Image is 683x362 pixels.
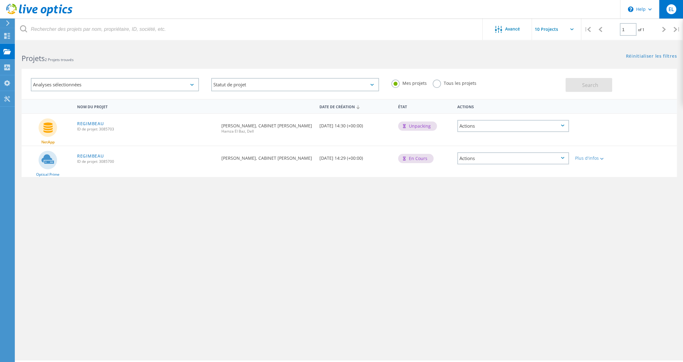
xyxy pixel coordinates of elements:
div: | [581,19,594,40]
b: Projets [22,53,45,63]
div: État [395,101,454,112]
span: Avancé [505,27,520,31]
button: Search [566,78,612,92]
div: Actions [457,152,569,164]
div: Nom du projet [74,101,218,112]
a: REGIMBEAU [77,154,104,158]
div: [PERSON_NAME], CABINET [PERSON_NAME] [218,146,317,167]
span: 2 Projets trouvés [45,57,74,62]
a: REGIMBEAU [77,121,104,126]
a: Live Optics Dashboard [6,13,72,17]
input: Rechercher des projets par nom, propriétaire, ID, société, etc. [15,19,483,40]
span: Optical Prime [36,173,60,176]
span: NetApp [41,140,55,144]
div: Unpacking [398,121,437,131]
span: Search [582,82,598,88]
div: Analyses sélectionnées [31,78,199,91]
span: EL [668,7,674,12]
a: Réinitialiser les filtres [626,54,677,59]
div: Date de création [316,101,395,112]
div: Actions [457,120,569,132]
div: | [670,19,683,40]
div: [DATE] 14:30 (+00:00) [316,114,395,134]
div: [PERSON_NAME], CABINET [PERSON_NAME] [218,114,317,139]
label: Tous les projets [433,80,476,85]
label: Mes projets [391,80,426,85]
div: En cours [398,154,434,163]
div: Statut de projet [211,78,379,91]
span: Hamza El Baz, Dell [221,130,314,133]
div: Plus d'infos [575,156,621,160]
div: [DATE] 14:29 (+00:00) [316,146,395,167]
span: of 1 [638,27,644,32]
span: ID de projet: 3085703 [77,127,215,131]
div: Actions [454,101,572,112]
svg: \n [628,6,633,12]
span: ID de projet: 3085700 [77,160,215,163]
